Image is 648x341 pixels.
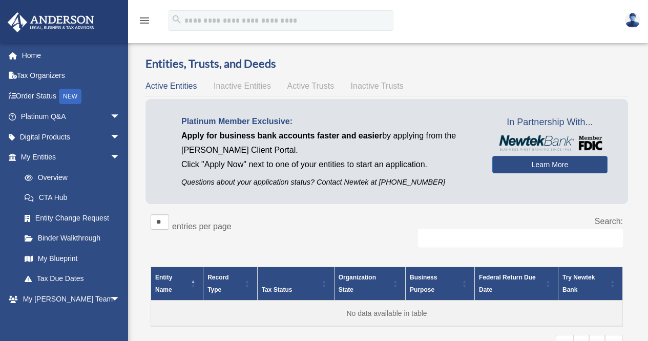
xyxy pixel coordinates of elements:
[7,66,136,86] a: Tax Organizers
[172,222,232,231] label: entries per page
[334,267,405,300] th: Organization State: Activate to sort
[595,217,623,226] label: Search:
[181,131,382,140] span: Apply for business bank accounts faster and easier
[406,267,475,300] th: Business Purpose: Activate to sort
[110,127,131,148] span: arrow_drop_down
[7,147,131,168] a: My Entitiesarrow_drop_down
[59,89,81,104] div: NEW
[110,289,131,310] span: arrow_drop_down
[257,267,334,300] th: Tax Status: Activate to sort
[262,286,292,293] span: Tax Status
[214,82,271,90] span: Inactive Entities
[14,188,131,208] a: CTA Hub
[151,300,623,326] td: No data available in table
[492,156,608,173] a: Learn More
[155,274,172,293] span: Entity Name
[207,274,228,293] span: Record Type
[110,107,131,128] span: arrow_drop_down
[181,157,477,172] p: Click "Apply Now" next to one of your entities to start an application.
[138,18,151,27] a: menu
[562,271,607,296] div: Try Newtek Bank
[479,274,536,293] span: Federal Return Due Date
[492,114,608,131] span: In Partnership With...
[7,289,136,309] a: My [PERSON_NAME] Teamarrow_drop_down
[145,82,197,90] span: Active Entities
[14,167,126,188] a: Overview
[5,12,97,32] img: Anderson Advisors Platinum Portal
[203,267,258,300] th: Record Type: Activate to sort
[181,129,477,157] p: by applying from the [PERSON_NAME] Client Portal.
[351,82,404,90] span: Inactive Trusts
[625,13,640,28] img: User Pic
[14,269,131,289] a: Tax Due Dates
[181,114,477,129] p: Platinum Member Exclusive:
[7,127,136,147] a: Digital Productsarrow_drop_down
[7,45,136,66] a: Home
[497,135,602,151] img: NewtekBankLogoSM.png
[7,86,136,107] a: Order StatusNEW
[410,274,437,293] span: Business Purpose
[14,208,131,228] a: Entity Change Request
[145,56,628,72] h3: Entities, Trusts, and Deeds
[7,107,136,127] a: Platinum Q&Aarrow_drop_down
[14,228,131,249] a: Binder Walkthrough
[287,82,335,90] span: Active Trusts
[181,176,477,189] p: Questions about your application status? Contact Newtek at [PHONE_NUMBER]
[138,14,151,27] i: menu
[171,14,182,25] i: search
[558,267,623,300] th: Try Newtek Bank : Activate to sort
[475,267,558,300] th: Federal Return Due Date: Activate to sort
[14,248,131,269] a: My Blueprint
[110,147,131,168] span: arrow_drop_down
[151,267,203,300] th: Entity Name: Activate to invert sorting
[339,274,376,293] span: Organization State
